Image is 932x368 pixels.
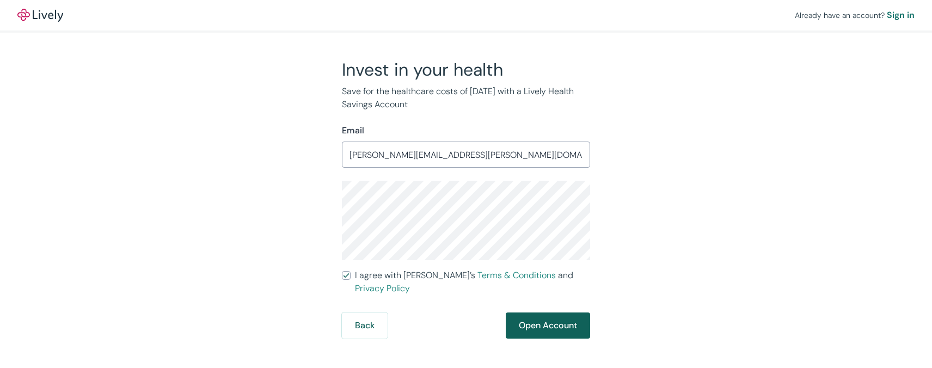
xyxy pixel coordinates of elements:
img: Lively [17,9,63,22]
span: I agree with [PERSON_NAME]’s and [355,269,590,295]
a: Privacy Policy [355,283,410,294]
a: LivelyLively [17,9,63,22]
div: Already have an account? [795,9,915,22]
p: Save for the healthcare costs of [DATE] with a Lively Health Savings Account [342,85,590,111]
button: Back [342,312,388,339]
a: Terms & Conditions [477,269,556,281]
h2: Invest in your health [342,59,590,81]
label: Email [342,124,364,137]
button: Open Account [506,312,590,339]
a: Sign in [887,9,915,22]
